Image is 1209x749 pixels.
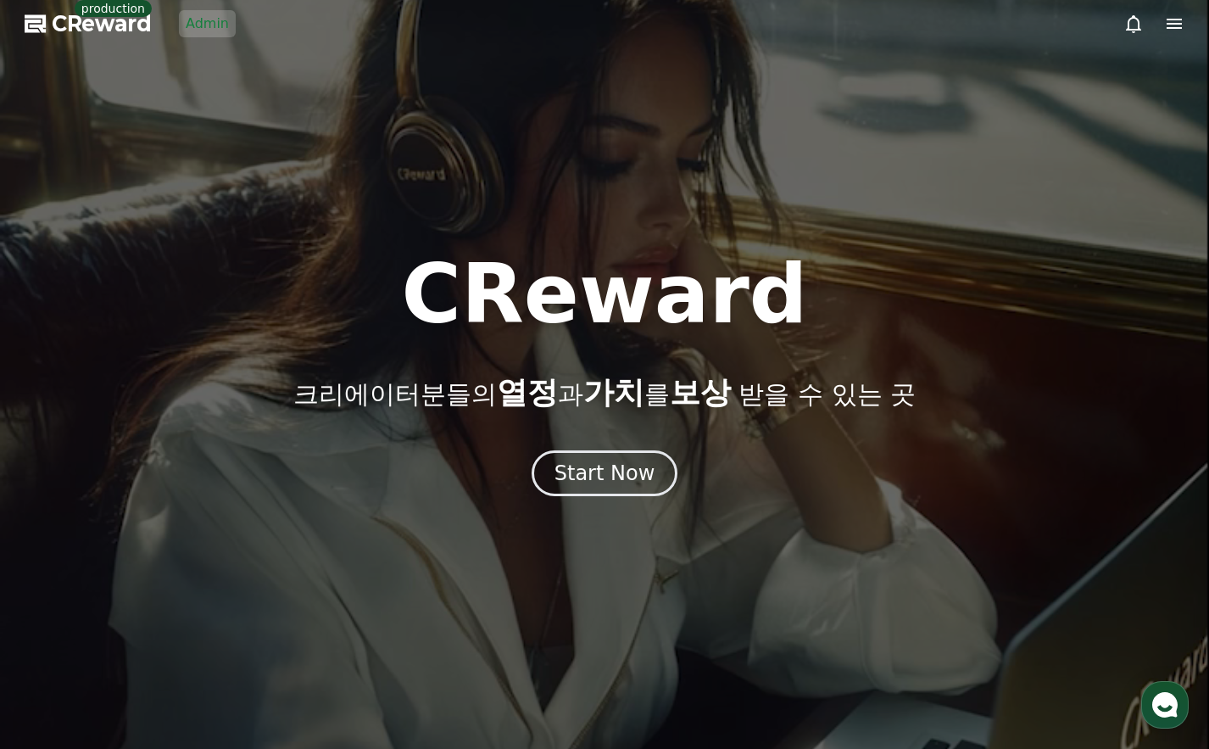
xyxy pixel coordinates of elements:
p: 크리에이터분들의 과 를 받을 수 있는 곳 [293,376,916,410]
a: Admin [179,10,236,37]
button: Start Now [532,450,678,496]
div: Start Now [554,460,655,487]
span: 보상 [670,375,731,410]
a: Start Now [532,467,678,483]
h1: CReward [401,254,807,335]
span: 열정 [497,375,558,410]
span: CReward [52,10,152,37]
span: 가치 [583,375,644,410]
a: CReward [25,10,152,37]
